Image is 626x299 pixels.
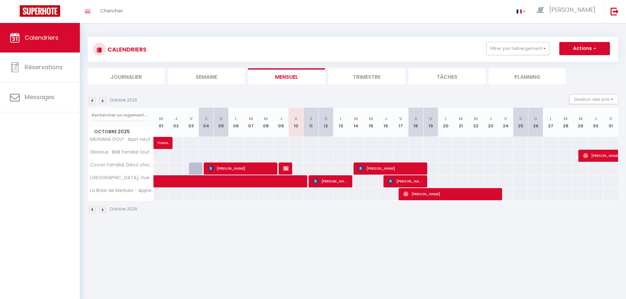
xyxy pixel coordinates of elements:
[328,68,405,84] li: Trimestre
[459,116,463,122] abbr: M
[468,108,483,137] th: 22
[445,116,447,122] abbr: L
[408,68,485,84] li: Tâches
[92,109,150,121] input: Rechercher un logement...
[483,108,498,137] th: 23
[168,68,245,84] li: Semaine
[549,6,595,14] span: [PERSON_NAME]
[157,133,172,146] span: Travaux Travaux
[354,116,358,122] abbr: M
[489,68,566,84] li: Planning
[25,33,58,42] span: Calendriers
[594,116,597,122] abbr: J
[205,116,208,122] abbr: S
[159,116,163,122] abbr: M
[318,108,334,137] th: 12
[273,108,289,137] th: 09
[220,116,223,122] abbr: D
[558,108,573,137] th: 28
[235,116,237,122] abbr: L
[110,206,137,212] p: Octobre 2025
[283,162,288,175] span: [PERSON_NAME] Extend
[528,108,543,137] th: 26
[169,108,184,137] th: 02
[280,116,282,122] abbr: J
[414,116,417,122] abbr: S
[573,108,588,137] th: 29
[214,108,229,137] th: 05
[184,108,199,137] th: 03
[564,116,568,122] abbr: M
[378,108,393,137] th: 16
[154,137,169,149] a: Travaux Travaux
[154,108,169,137] th: 01
[20,5,60,17] img: Super Booking
[363,108,379,137] th: 15
[489,116,492,122] abbr: J
[25,93,55,101] span: Messages
[358,162,424,175] span: [PERSON_NAME]
[438,108,453,137] th: 20
[399,116,402,122] abbr: V
[486,42,549,55] button: Filtrer par hébergement
[519,116,522,122] abbr: S
[534,116,537,122] abbr: D
[384,116,387,122] abbr: J
[369,116,373,122] abbr: M
[249,116,253,122] abbr: M
[611,7,619,15] img: logout
[423,108,438,137] th: 19
[348,108,363,137] th: 14
[88,127,153,137] span: Octobre 2025
[334,108,349,137] th: 13
[603,108,618,137] th: 31
[535,7,545,13] img: ...
[100,7,123,14] span: Chercher
[259,108,274,137] th: 08
[324,116,328,122] abbr: D
[303,108,318,137] th: 11
[340,116,342,122] abbr: L
[89,137,155,142] span: MESNANA GOLF · Appt neuf pour famille proche Royal Golf Tanger
[294,116,297,122] abbr: V
[474,116,478,122] abbr: M
[543,108,558,137] th: 27
[313,175,348,187] span: [PERSON_NAME]
[25,63,63,71] span: Réservations
[310,116,313,122] abbr: S
[110,97,137,103] p: Octobre 2025
[198,108,214,137] th: 04
[175,116,177,122] abbr: J
[89,188,155,193] span: La Brise de Merkala - Appartement spacieux avec Balcon - 5' à pied de la plage de [GEOGRAPHIC_DAT...
[106,42,147,57] h3: CALENDRIERS
[569,94,618,104] button: Gestion des prix
[190,116,193,122] abbr: V
[208,162,274,175] span: [PERSON_NAME]
[550,116,552,122] abbr: L
[264,116,268,122] abbr: M
[429,116,432,122] abbr: D
[88,68,165,84] li: Journalier
[513,108,528,137] th: 25
[579,116,583,122] abbr: M
[89,175,155,180] span: [GEOGRAPHIC_DATA], Vue sur la mer à 2 pas de la plage, Décoration charmante entre tradition et mo...
[289,108,304,137] th: 10
[453,108,468,137] th: 21
[609,116,612,122] abbr: V
[393,108,408,137] th: 17
[588,108,603,137] th: 30
[498,108,513,137] th: 24
[559,42,610,55] button: Actions
[388,175,423,187] span: [PERSON_NAME]
[248,68,325,84] li: Mensuel
[243,108,259,137] th: 07
[89,162,155,167] span: Cocon Familial, Déco chic, Suite parentale, A/C
[89,150,155,155] span: Glorious · BNB familial tout confort, Face au [GEOGRAPHIC_DATA], [GEOGRAPHIC_DATA], parking
[408,108,424,137] th: 18
[504,116,507,122] abbr: V
[403,188,499,200] span: [PERSON_NAME]
[228,108,243,137] th: 06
